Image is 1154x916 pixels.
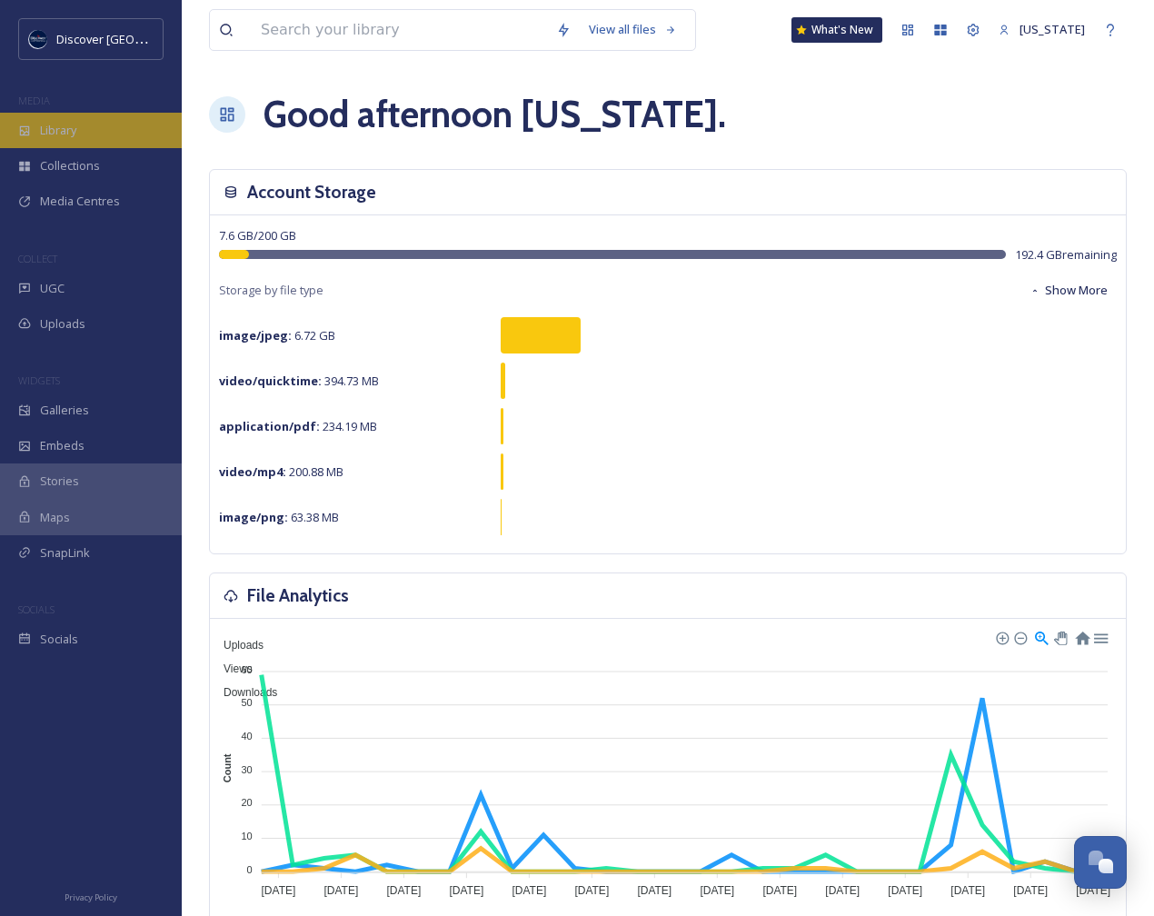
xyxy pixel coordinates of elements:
[262,884,296,897] tspan: [DATE]
[264,87,726,142] h1: Good afternoon [US_STATE] .
[65,891,117,903] span: Privacy Policy
[40,509,70,526] span: Maps
[40,122,76,139] span: Library
[219,418,320,434] strong: application/pdf :
[1015,246,1117,264] span: 192.4 GB remaining
[40,631,78,648] span: Socials
[219,282,323,299] span: Storage by file type
[1020,21,1085,37] span: [US_STATE]
[40,280,65,297] span: UGC
[762,884,797,897] tspan: [DATE]
[950,884,985,897] tspan: [DATE]
[18,94,50,107] span: MEDIA
[247,864,253,875] tspan: 0
[65,885,117,907] a: Privacy Policy
[252,10,547,50] input: Search your library
[40,402,89,419] span: Galleries
[219,463,286,480] strong: video/mp4 :
[1020,273,1117,308] button: Show More
[512,884,546,897] tspan: [DATE]
[40,193,120,210] span: Media Centres
[40,473,79,490] span: Stories
[40,315,85,333] span: Uploads
[40,437,85,454] span: Embeds
[324,884,359,897] tspan: [DATE]
[222,753,233,782] text: Count
[995,631,1008,643] div: Zoom In
[219,227,296,244] span: 7.6 GB / 200 GB
[580,12,686,47] a: View all files
[56,30,222,47] span: Discover [GEOGRAPHIC_DATA]
[1074,629,1089,644] div: Reset Zoom
[825,884,860,897] tspan: [DATE]
[990,12,1094,47] a: [US_STATE]
[1076,884,1110,897] tspan: [DATE]
[1092,629,1108,644] div: Menu
[40,544,90,562] span: SnapLink
[574,884,609,897] tspan: [DATE]
[40,157,100,174] span: Collections
[791,17,882,43] a: What's New
[219,373,379,389] span: 394.73 MB
[18,373,60,387] span: WIDGETS
[219,463,343,480] span: 200.88 MB
[219,509,339,525] span: 63.38 MB
[1074,836,1127,889] button: Open Chat
[241,664,252,675] tspan: 60
[449,884,483,897] tspan: [DATE]
[241,831,252,841] tspan: 10
[29,30,47,48] img: Untitled%20design%20%282%29.png
[247,179,376,205] h3: Account Storage
[241,764,252,775] tspan: 30
[386,884,421,897] tspan: [DATE]
[241,731,252,742] tspan: 40
[1054,632,1065,642] div: Panning
[219,418,377,434] span: 234.19 MB
[1033,629,1049,644] div: Selection Zoom
[210,662,253,675] span: Views
[210,686,277,699] span: Downloads
[18,602,55,616] span: SOCIALS
[241,697,252,708] tspan: 50
[888,884,922,897] tspan: [DATE]
[210,639,264,652] span: Uploads
[219,327,335,343] span: 6.72 GB
[219,327,292,343] strong: image/jpeg :
[1013,631,1026,643] div: Zoom Out
[247,582,349,609] h3: File Analytics
[637,884,672,897] tspan: [DATE]
[700,884,734,897] tspan: [DATE]
[1013,884,1048,897] tspan: [DATE]
[18,252,57,265] span: COLLECT
[219,509,288,525] strong: image/png :
[219,373,322,389] strong: video/quicktime :
[241,797,252,808] tspan: 20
